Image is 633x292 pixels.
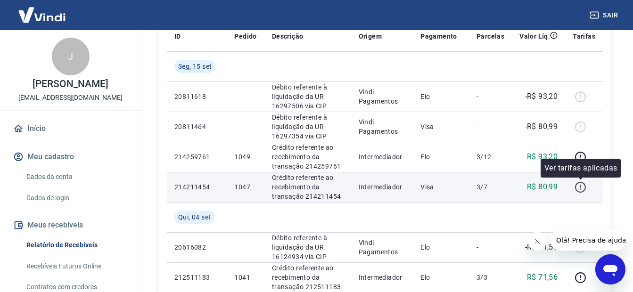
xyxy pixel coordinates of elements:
p: Valor Líq. [519,32,550,41]
p: Crédito referente ao recebimento da transação 214259761 [272,143,344,171]
iframe: Fechar mensagem [528,232,547,251]
p: Vindi Pagamentos [359,238,405,257]
button: Sair [588,7,622,24]
p: 1049 [234,152,256,162]
p: - [477,92,504,101]
p: [PERSON_NAME] [33,79,108,89]
p: Intermediador [359,273,405,282]
p: -R$ 93,20 [525,91,558,102]
p: Elo [420,152,461,162]
p: 214211454 [174,182,219,192]
p: Débito referente à liquidação da UR 16124934 via CIP [272,233,344,261]
p: 3/3 [477,273,504,282]
a: Dados da conta [23,167,130,187]
p: Pedido [234,32,256,41]
p: 3/7 [477,182,504,192]
p: Ver tarifas aplicadas [544,162,617,174]
p: R$ 80,99 [527,181,558,193]
p: Origem [359,32,382,41]
p: Intermediador [359,152,405,162]
p: Débito referente à liquidação da UR 16297506 via CIP [272,82,344,111]
p: 20616082 [174,243,219,252]
img: Vindi [11,0,73,29]
p: 20811618 [174,92,219,101]
p: Débito referente à liquidação da UR 16297354 via CIP [272,113,344,141]
p: Elo [420,92,461,101]
p: -R$ 80,99 [525,121,558,132]
p: Parcelas [477,32,504,41]
a: Dados de login [23,188,130,208]
p: 20811464 [174,122,219,131]
p: 3/12 [477,152,504,162]
p: Visa [420,182,461,192]
p: Crédito referente ao recebimento da transação 214211454 [272,173,344,201]
div: J [52,38,90,75]
p: 1041 [234,273,256,282]
span: Olá! Precisa de ajuda? [6,7,79,14]
p: Vindi Pagamentos [359,117,405,136]
iframe: Botão para abrir a janela de mensagens [595,254,625,284]
a: Recebíveis Futuros Online [23,257,130,276]
p: Descrição [272,32,304,41]
p: Pagamento [420,32,457,41]
p: - [477,122,504,131]
p: Elo [420,273,461,282]
p: Elo [420,243,461,252]
p: Vindi Pagamentos [359,87,405,106]
p: [EMAIL_ADDRESS][DOMAIN_NAME] [18,93,123,103]
p: R$ 93,20 [527,151,558,162]
iframe: Mensagem da empresa [551,230,625,251]
button: Meus recebíveis [11,215,130,235]
p: -R$ 71,56 [525,242,558,253]
p: 1047 [234,182,256,192]
a: Início [11,118,130,139]
p: Tarifas [573,32,595,41]
button: Meu cadastro [11,146,130,167]
p: - [477,243,504,252]
a: Relatório de Recebíveis [23,235,130,255]
p: Crédito referente ao recebimento da transação 212511183 [272,263,344,292]
p: ID [174,32,181,41]
p: 214259761 [174,152,219,162]
span: Seg, 15 set [178,62,212,71]
p: Visa [420,122,461,131]
span: Qui, 04 set [178,212,211,222]
p: 212511183 [174,273,219,282]
p: R$ 71,56 [527,272,558,283]
p: Intermediador [359,182,405,192]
